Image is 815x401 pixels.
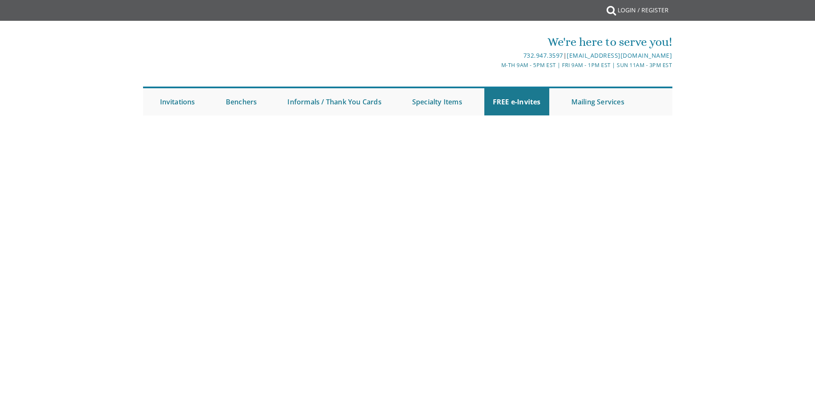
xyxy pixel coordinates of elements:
a: Mailing Services [563,88,633,115]
a: Benchers [217,88,266,115]
div: M-Th 9am - 5pm EST | Fri 9am - 1pm EST | Sun 11am - 3pm EST [320,61,672,70]
div: We're here to serve you! [320,34,672,50]
a: Specialty Items [404,88,471,115]
a: Invitations [152,88,204,115]
a: 732.947.3597 [523,51,563,59]
a: [EMAIL_ADDRESS][DOMAIN_NAME] [567,51,672,59]
a: FREE e-Invites [484,88,549,115]
div: | [320,50,672,61]
a: Informals / Thank You Cards [279,88,390,115]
